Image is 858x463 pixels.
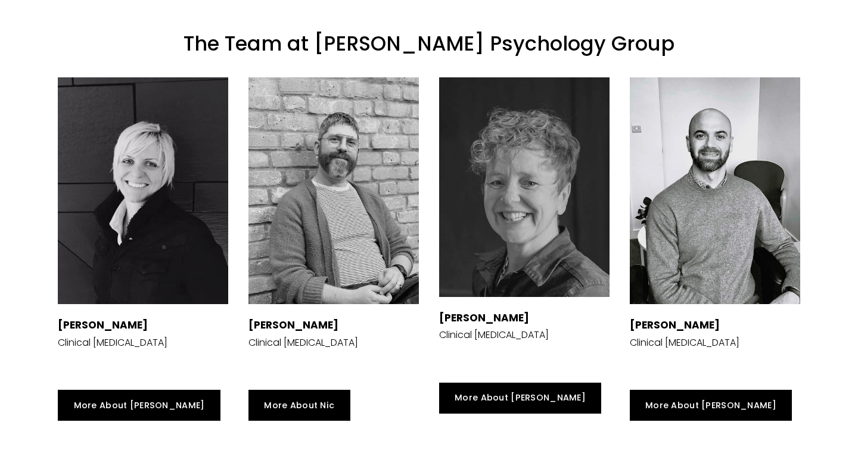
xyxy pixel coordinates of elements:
p: Clinical [MEDICAL_DATA] [58,336,167,349]
p: Clinical [MEDICAL_DATA] [630,336,739,349]
strong: [PERSON_NAME] [248,318,338,332]
h2: The Team at [PERSON_NAME] Psychology Group [58,31,800,57]
a: More About [PERSON_NAME] [439,383,601,414]
p: Clinical [MEDICAL_DATA] [439,328,549,342]
a: More About [PERSON_NAME] [630,390,792,421]
strong: [PERSON_NAME] [439,311,529,325]
strong: [PERSON_NAME] [630,318,720,332]
p: Clinical [MEDICAL_DATA] [248,336,358,349]
a: More About Nic [248,390,350,421]
strong: [PERSON_NAME] [58,318,148,332]
a: More About [PERSON_NAME] [58,390,220,421]
a: Nicholas_Little.jpg [630,77,800,304]
a: Dr Siri Harrison - Harrison Psychology Group - Psychotherapy London [58,77,228,304]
